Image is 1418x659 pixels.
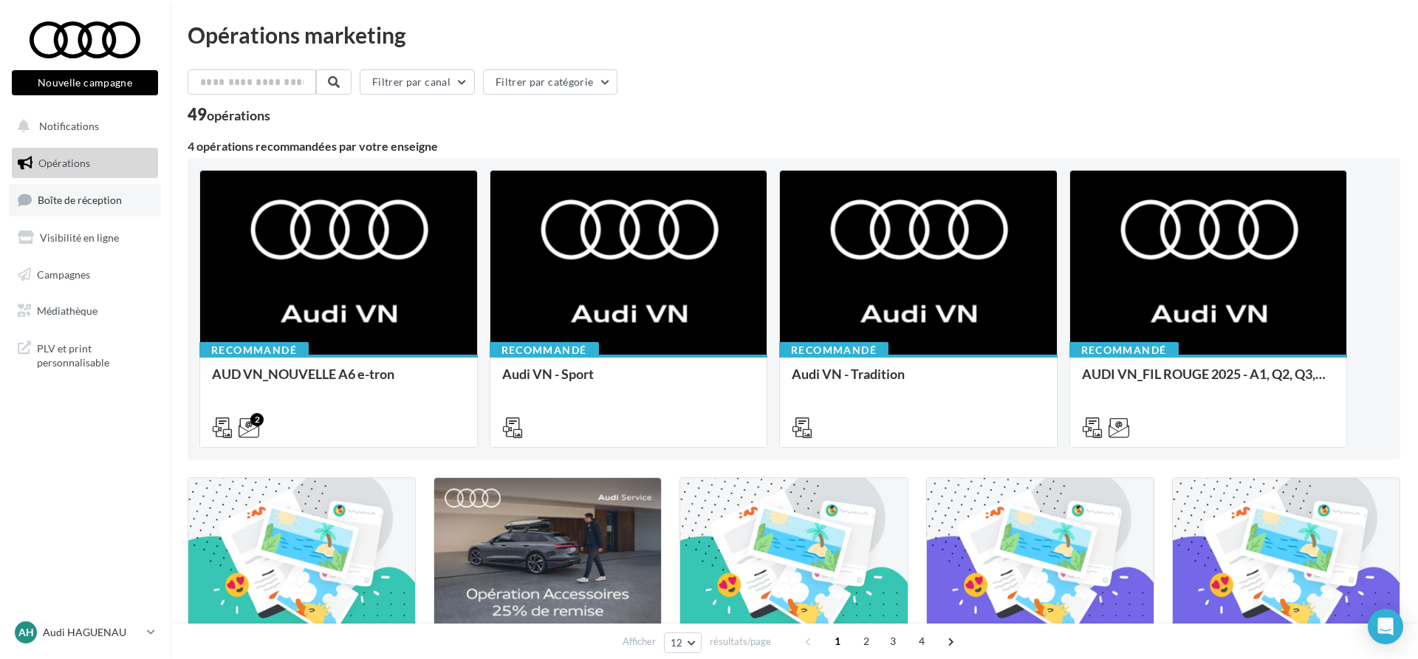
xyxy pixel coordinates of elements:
span: 3 [881,629,905,653]
div: 4 opérations recommandées par votre enseigne [188,140,1400,152]
div: AUD VN_NOUVELLE A6 e-tron [212,366,465,396]
div: Audi VN - Tradition [792,366,1045,396]
span: 4 [910,629,934,653]
span: Médiathèque [37,304,97,317]
div: AUDI VN_FIL ROUGE 2025 - A1, Q2, Q3, Q5 et Q4 e-tron [1082,366,1335,396]
a: AH Audi HAGUENAU [12,618,158,646]
div: Open Intercom Messenger [1368,609,1403,644]
span: Visibilité en ligne [40,231,119,244]
a: Campagnes [9,259,161,290]
span: AH [18,625,34,640]
div: Recommandé [199,342,309,358]
div: Recommandé [779,342,888,358]
a: Boîte de réception [9,184,161,216]
button: Filtrer par catégorie [483,69,617,95]
button: Notifications [9,111,155,142]
span: PLV et print personnalisable [37,338,152,370]
p: Audi HAGUENAU [43,625,141,640]
span: 2 [854,629,878,653]
div: Audi VN - Sport [502,366,756,396]
span: Boîte de réception [38,194,122,206]
span: Campagnes [37,267,90,280]
div: 49 [188,106,270,123]
div: Opérations marketing [188,24,1400,46]
div: opérations [207,109,270,122]
a: Opérations [9,148,161,179]
span: Afficher [623,635,656,649]
a: Médiathèque [9,296,161,327]
div: Recommandé [490,342,599,358]
button: 12 [664,632,702,653]
span: Opérations [38,157,90,169]
span: 1 [826,629,849,653]
div: Recommandé [1069,342,1179,358]
a: Visibilité en ligne [9,222,161,253]
span: 12 [671,637,683,649]
div: 2 [250,413,264,426]
span: résultats/page [710,635,771,649]
button: Filtrer par canal [360,69,475,95]
a: PLV et print personnalisable [9,332,161,376]
span: Notifications [39,120,99,132]
button: Nouvelle campagne [12,70,158,95]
